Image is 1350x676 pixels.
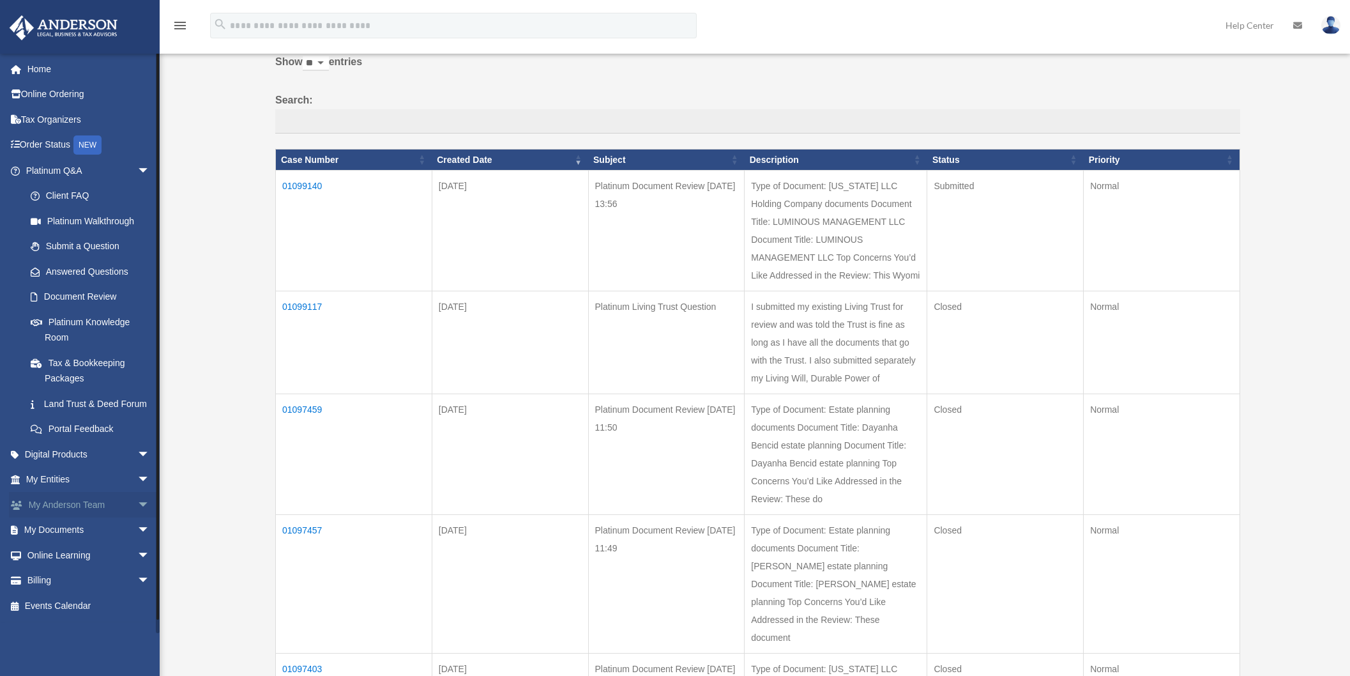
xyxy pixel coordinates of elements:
td: Platinum Document Review [DATE] 11:49 [588,515,745,654]
td: Closed [927,291,1084,394]
span: arrow_drop_down [137,568,163,594]
a: menu [172,22,188,33]
td: [DATE] [432,171,588,291]
td: Normal [1084,291,1240,394]
td: Normal [1084,394,1240,515]
a: Online Learningarrow_drop_down [9,542,169,568]
a: Tax & Bookkeeping Packages [18,350,163,391]
i: menu [172,18,188,33]
td: 01099117 [276,291,432,394]
a: Order StatusNEW [9,132,169,158]
span: arrow_drop_down [137,518,163,544]
td: Closed [927,394,1084,515]
th: Subject: activate to sort column ascending [588,149,745,171]
td: I submitted my existing Living Trust for review and was told the Trust is fine as long as I have ... [745,291,927,394]
a: Land Trust & Deed Forum [18,391,163,417]
a: My Anderson Teamarrow_drop_down [9,492,169,518]
a: Submit a Question [18,234,163,259]
a: Tax Organizers [9,107,169,132]
a: My Documentsarrow_drop_down [9,518,169,543]
a: Platinum Q&Aarrow_drop_down [9,158,163,183]
a: Client FAQ [18,183,163,209]
a: Platinum Knowledge Room [18,309,163,350]
i: search [213,17,227,31]
img: Anderson Advisors Platinum Portal [6,15,121,40]
td: [DATE] [432,291,588,394]
th: Created Date: activate to sort column ascending [432,149,588,171]
a: Answered Questions [18,259,156,284]
span: arrow_drop_down [137,158,163,184]
span: arrow_drop_down [137,467,163,493]
span: arrow_drop_down [137,442,163,468]
th: Description: activate to sort column ascending [745,149,927,171]
a: Billingarrow_drop_down [9,568,169,594]
th: Priority: activate to sort column ascending [1084,149,1240,171]
span: arrow_drop_down [137,492,163,518]
td: Platinum Document Review [DATE] 11:50 [588,394,745,515]
th: Case Number: activate to sort column ascending [276,149,432,171]
td: Platinum Living Trust Question [588,291,745,394]
td: Closed [927,515,1084,654]
input: Search: [275,109,1240,134]
span: arrow_drop_down [137,542,163,569]
td: Platinum Document Review [DATE] 13:56 [588,171,745,291]
td: [DATE] [432,515,588,654]
td: Type of Document: Estate planning documents Document Title: Dayanha Bencid estate planning Docume... [745,394,927,515]
div: NEW [73,135,102,155]
a: Online Ordering [9,82,169,107]
td: 01097459 [276,394,432,515]
td: 01097457 [276,515,432,654]
a: Document Review [18,284,163,310]
td: Type of Document: Estate planning documents Document Title: [PERSON_NAME] estate planning Documen... [745,515,927,654]
a: Events Calendar [9,593,169,618]
td: Type of Document: [US_STATE] LLC Holding Company documents Document Title: LUMINOUS MANAGEMENT LL... [745,171,927,291]
td: Normal [1084,171,1240,291]
label: Show entries [275,53,1240,84]
a: Platinum Walkthrough [18,208,163,234]
img: User Pic [1321,16,1340,35]
a: Home [9,56,169,82]
a: Digital Productsarrow_drop_down [9,442,169,467]
td: Normal [1084,515,1240,654]
select: Showentries [303,56,329,71]
td: 01099140 [276,171,432,291]
label: Search: [275,91,1240,134]
a: My Entitiesarrow_drop_down [9,467,169,493]
a: Portal Feedback [18,417,163,442]
th: Status: activate to sort column ascending [927,149,1084,171]
td: [DATE] [432,394,588,515]
td: Submitted [927,171,1084,291]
